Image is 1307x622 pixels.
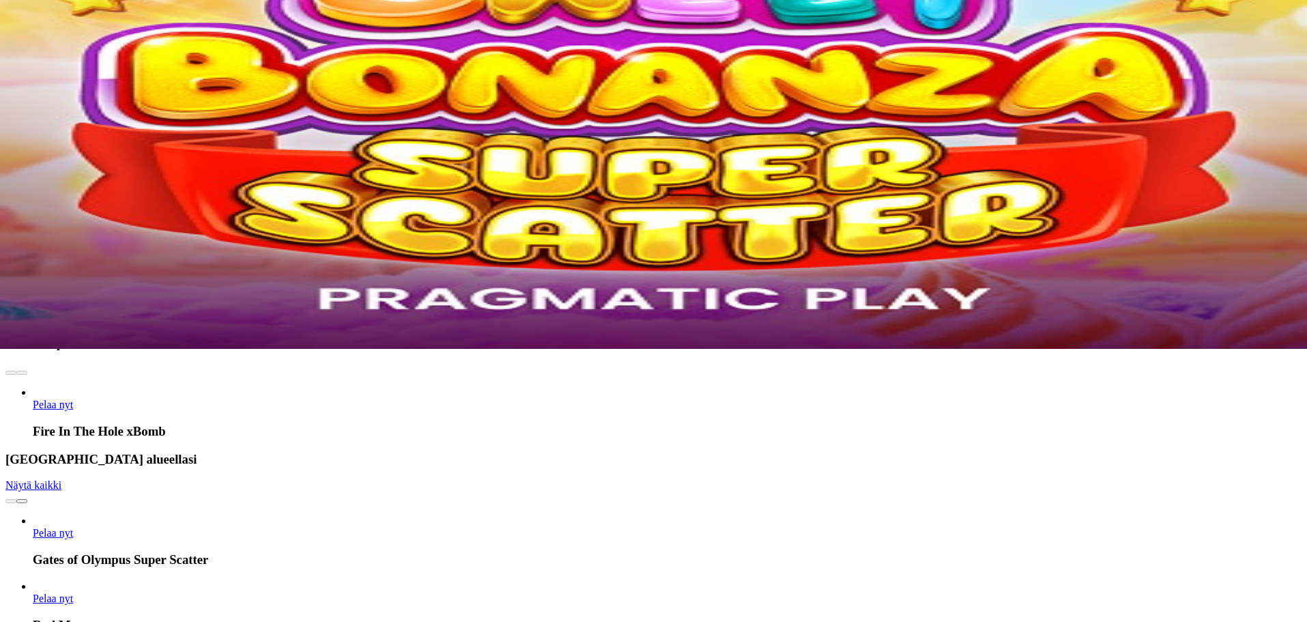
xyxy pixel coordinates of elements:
[33,527,73,539] span: Pelaa nyt
[33,424,1302,439] h3: Fire In The Hole xBomb
[33,399,73,410] a: Fire In The Hole xBomb
[5,479,61,491] a: Näytä kaikki
[33,386,1302,439] article: Fire In The Hole xBomb
[33,527,73,539] a: Gates of Olympus Super Scatter
[16,371,27,375] button: next slide
[5,452,1302,467] h3: [GEOGRAPHIC_DATA] alueellasi
[16,499,27,503] button: next slide
[5,499,16,503] button: prev slide
[33,552,1302,567] h3: Gates of Olympus Super Scatter
[33,399,73,410] span: Pelaa nyt
[33,515,1302,567] article: Gates of Olympus Super Scatter
[33,593,73,604] span: Pelaa nyt
[33,593,73,604] a: Rad Maxx
[5,371,16,375] button: prev slide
